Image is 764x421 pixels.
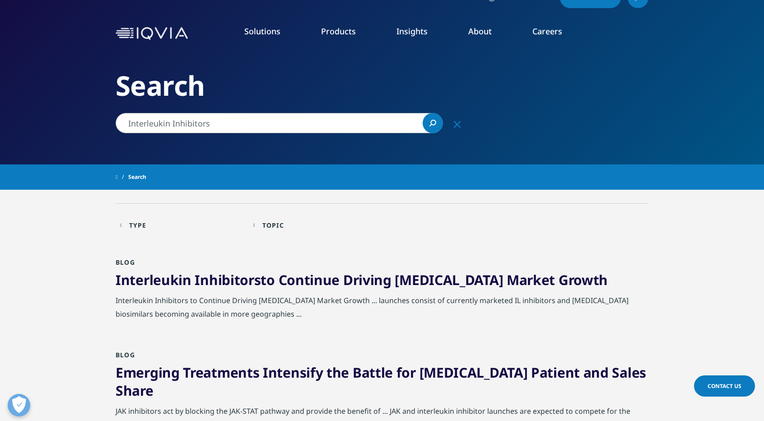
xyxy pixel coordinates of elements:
[116,27,188,40] img: IQVIA Healthcare Information Technology and Pharma Clinical Research Company
[446,113,468,135] div: Clear
[116,294,648,325] div: Interleukin Inhibitors to Continue Driving [MEDICAL_DATA] Market Growth ... launches consist of c...
[116,113,443,133] input: Search
[116,363,646,400] a: Emerging Treatments Intensify the Battle for [MEDICAL_DATA] Patient and Sales Share
[116,271,191,289] span: Interleukin
[262,221,284,229] div: Topic facet.
[454,121,461,128] svg: Clear
[694,375,755,397] a: Contact Us
[116,351,135,359] span: Blog
[116,69,648,103] h2: Search
[708,382,741,390] span: Contact Us
[532,26,562,37] a: Careers
[116,271,608,289] a: Interleukin Inhibitorsto Continue Driving [MEDICAL_DATA] Market Growth
[195,271,261,289] span: Inhibitors
[116,258,135,267] span: Blog
[128,169,146,185] span: Search
[429,120,436,126] svg: Search
[321,26,356,37] a: Products
[244,26,280,37] a: Solutions
[129,221,147,229] div: Type facet.
[423,113,443,133] a: Search
[8,394,30,416] button: 개방형 기본 설정
[191,12,648,55] nav: Primary
[396,26,428,37] a: Insights
[468,26,492,37] a: About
